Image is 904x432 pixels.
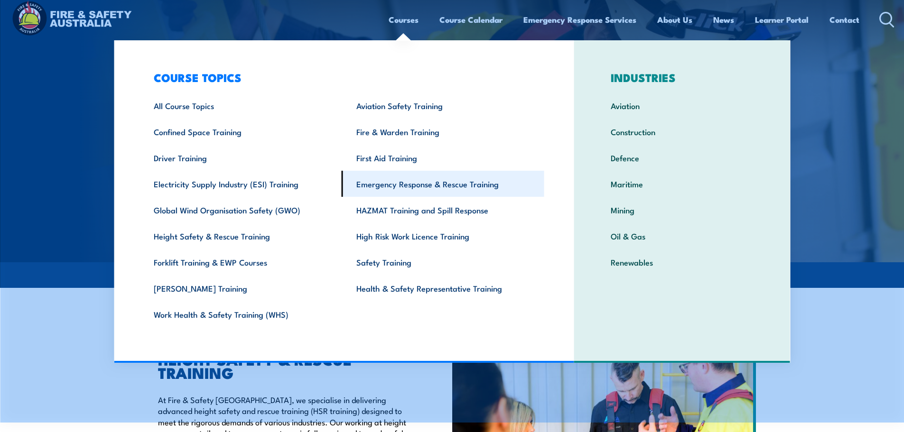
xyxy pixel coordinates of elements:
a: Fire & Warden Training [342,119,544,145]
a: Learner Portal [755,7,809,32]
a: Electricity Supply Industry (ESI) Training [139,171,342,197]
a: HAZMAT Training and Spill Response [342,197,544,223]
h2: HEIGHT SAFETY & RESCUE TRAINING [158,352,409,379]
a: First Aid Training [342,145,544,171]
h3: INDUSTRIES [596,71,768,84]
a: Emergency Response Services [523,7,636,32]
a: Mining [596,197,768,223]
a: Contact [829,7,859,32]
a: Driver Training [139,145,342,171]
a: Maritime [596,171,768,197]
a: Course Calendar [439,7,503,32]
a: Safety Training [342,249,544,275]
a: [PERSON_NAME] Training [139,275,342,301]
a: Health & Safety Representative Training [342,275,544,301]
a: Defence [596,145,768,171]
a: Global Wind Organisation Safety (GWO) [139,197,342,223]
a: All Course Topics [139,92,342,119]
a: News [713,7,734,32]
h3: COURSE TOPICS [139,71,544,84]
a: Oil & Gas [596,223,768,249]
a: Courses [389,7,419,32]
a: Height Safety & Rescue Training [139,223,342,249]
a: Work Health & Safety Training (WHS) [139,301,342,327]
a: Emergency Response & Rescue Training [342,171,544,197]
a: High Risk Work Licence Training [342,223,544,249]
a: Forklift Training & EWP Courses [139,249,342,275]
a: Renewables [596,249,768,275]
a: Confined Space Training [139,119,342,145]
a: Construction [596,119,768,145]
a: About Us [657,7,692,32]
a: Aviation [596,92,768,119]
a: Aviation Safety Training [342,92,544,119]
